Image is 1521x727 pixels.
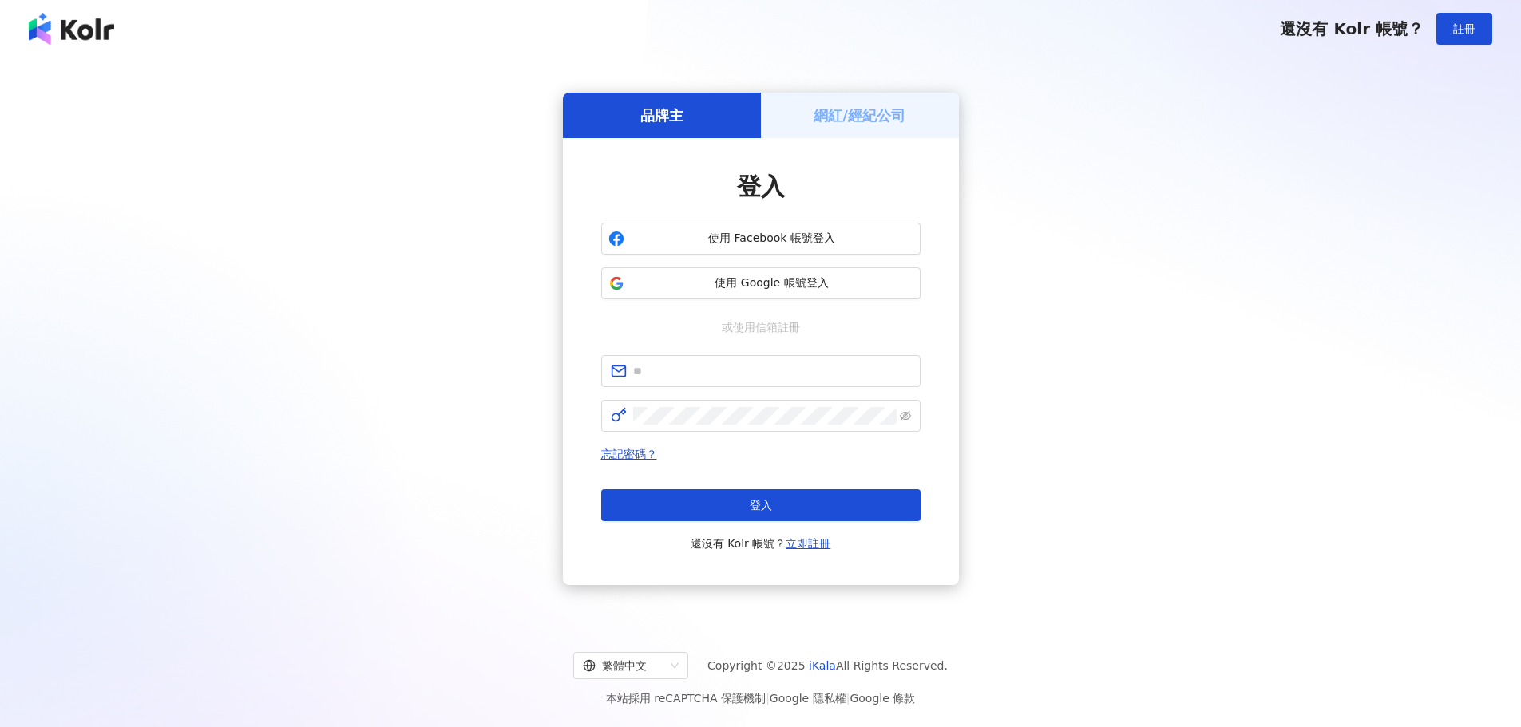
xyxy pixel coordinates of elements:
[601,223,921,255] button: 使用 Facebook 帳號登入
[631,231,913,247] span: 使用 Facebook 帳號登入
[814,105,905,125] h5: 網紅/經紀公司
[750,499,772,512] span: 登入
[640,105,683,125] h5: 品牌主
[1436,13,1492,45] button: 註冊
[766,692,770,705] span: |
[846,692,850,705] span: |
[29,13,114,45] img: logo
[601,267,921,299] button: 使用 Google 帳號登入
[601,448,657,460] a: 忘記密碼？
[631,275,913,291] span: 使用 Google 帳號登入
[583,653,664,678] div: 繁體中文
[707,656,948,675] span: Copyright © 2025 All Rights Reserved.
[900,410,911,421] span: eye-invisible
[606,689,915,708] span: 本站採用 reCAPTCHA 保護機制
[1280,19,1424,38] span: 還沒有 Kolr 帳號？
[850,692,915,705] a: Google 條款
[737,172,785,200] span: 登入
[1453,22,1475,35] span: 註冊
[786,537,830,550] a: 立即註冊
[809,659,836,672] a: iKala
[601,489,921,521] button: 登入
[711,318,811,336] span: 或使用信箱註冊
[691,534,831,553] span: 還沒有 Kolr 帳號？
[770,692,846,705] a: Google 隱私權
